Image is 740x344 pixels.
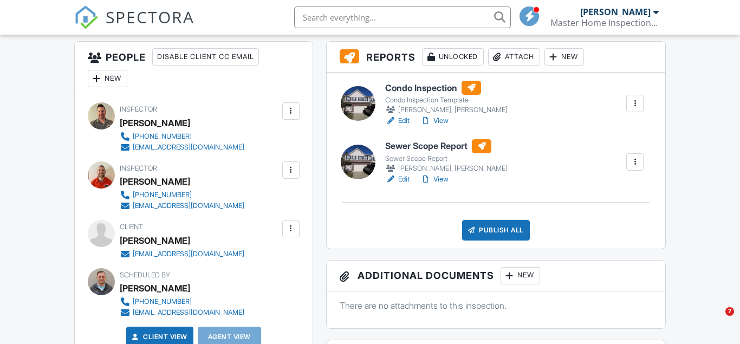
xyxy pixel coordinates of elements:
[133,250,244,258] div: [EMAIL_ADDRESS][DOMAIN_NAME]
[385,105,508,115] div: [PERSON_NAME], [PERSON_NAME]
[294,7,511,28] input: Search everything...
[120,115,190,131] div: [PERSON_NAME]
[327,42,665,73] h3: Reports
[385,139,508,174] a: Sewer Scope Report Sewer Scope Report [PERSON_NAME], [PERSON_NAME]
[133,202,244,210] div: [EMAIL_ADDRESS][DOMAIN_NAME]
[133,143,244,152] div: [EMAIL_ADDRESS][DOMAIN_NAME]
[488,48,540,66] div: Attach
[130,332,187,342] a: Client View
[385,81,508,95] h6: Condo Inspection
[74,5,98,29] img: The Best Home Inspection Software - Spectora
[385,163,508,174] div: [PERSON_NAME], [PERSON_NAME]
[120,307,244,318] a: [EMAIL_ADDRESS][DOMAIN_NAME]
[385,81,508,115] a: Condo Inspection Condo Inspection Template [PERSON_NAME], [PERSON_NAME]
[462,220,530,241] div: Publish All
[133,132,192,141] div: [PHONE_NUMBER]
[133,308,244,317] div: [EMAIL_ADDRESS][DOMAIN_NAME]
[385,174,410,185] a: Edit
[120,232,190,249] div: [PERSON_NAME]
[327,261,665,291] h3: Additional Documents
[422,48,484,66] div: Unlocked
[120,223,143,231] span: Client
[120,164,157,172] span: Inspector
[544,48,584,66] div: New
[580,7,651,17] div: [PERSON_NAME]
[420,115,449,126] a: View
[501,267,540,284] div: New
[120,280,190,296] div: [PERSON_NAME]
[120,142,244,153] a: [EMAIL_ADDRESS][DOMAIN_NAME]
[420,174,449,185] a: View
[74,15,194,37] a: SPECTORA
[120,271,170,279] span: Scheduled By
[133,297,192,306] div: [PHONE_NUMBER]
[120,200,244,211] a: [EMAIL_ADDRESS][DOMAIN_NAME]
[385,96,508,105] div: Condo Inspection Template
[120,296,244,307] a: [PHONE_NUMBER]
[385,154,508,163] div: Sewer Scope Report
[120,249,244,259] a: [EMAIL_ADDRESS][DOMAIN_NAME]
[703,307,729,333] iframe: Intercom live chat
[88,70,127,87] div: New
[340,300,652,311] p: There are no attachments to this inspection.
[106,5,194,28] span: SPECTORA
[550,17,659,28] div: Master Home Inspection Services
[152,48,259,66] div: Disable Client CC Email
[75,42,313,94] h3: People
[120,173,190,190] div: [PERSON_NAME]
[120,131,244,142] a: [PHONE_NUMBER]
[120,105,157,113] span: Inspector
[385,139,508,153] h6: Sewer Scope Report
[133,191,192,199] div: [PHONE_NUMBER]
[725,307,734,316] span: 7
[120,190,244,200] a: [PHONE_NUMBER]
[385,115,410,126] a: Edit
